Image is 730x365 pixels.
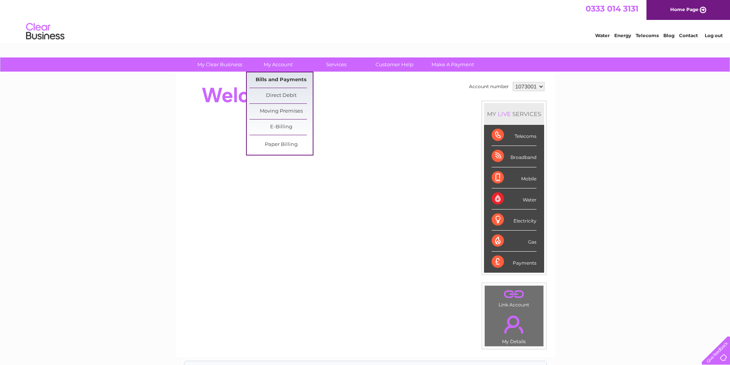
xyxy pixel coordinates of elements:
[492,252,536,272] div: Payments
[705,33,723,38] a: Log out
[484,103,544,125] div: MY SERVICES
[492,231,536,252] div: Gas
[363,57,426,72] a: Customer Help
[586,4,638,13] a: 0333 014 3131
[492,188,536,210] div: Water
[496,110,512,118] div: LIVE
[679,33,698,38] a: Contact
[487,288,541,301] a: .
[26,20,65,43] img: logo.png
[184,4,546,37] div: Clear Business is a trading name of Verastar Limited (registered in [GEOGRAPHIC_DATA] No. 3667643...
[492,210,536,231] div: Electricity
[249,104,313,119] a: Moving Premises
[663,33,674,38] a: Blog
[249,137,313,152] a: Paper Billing
[492,146,536,167] div: Broadband
[421,57,484,72] a: Make A Payment
[249,88,313,103] a: Direct Debit
[305,57,368,72] a: Services
[246,57,310,72] a: My Account
[188,57,251,72] a: My Clear Business
[492,125,536,146] div: Telecoms
[249,119,313,135] a: E-Billing
[467,80,511,93] td: Account number
[595,33,610,38] a: Water
[636,33,659,38] a: Telecoms
[484,285,544,309] td: Link Account
[614,33,631,38] a: Energy
[487,311,541,338] a: .
[484,309,544,347] td: My Details
[492,167,536,188] div: Mobile
[249,72,313,88] a: Bills and Payments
